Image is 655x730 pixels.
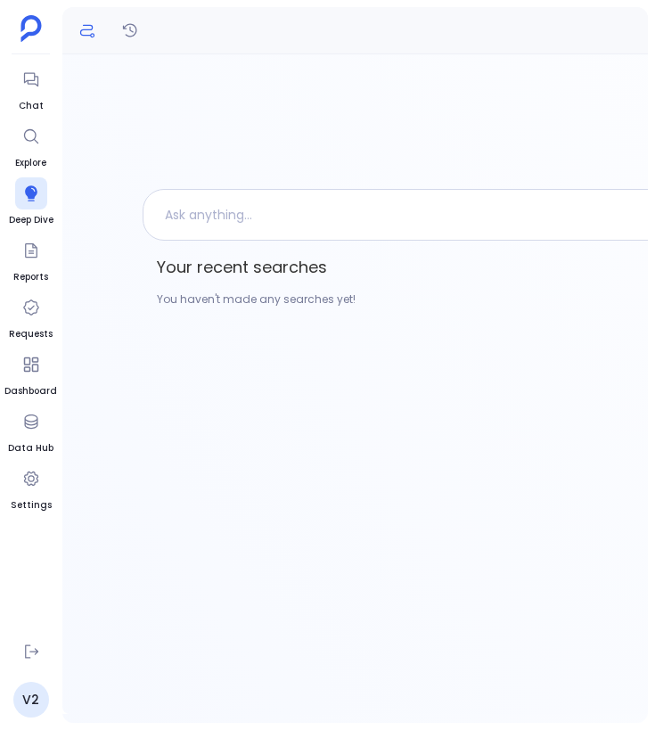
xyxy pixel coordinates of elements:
[116,16,144,45] button: History
[20,15,42,42] img: petavue logo
[9,177,53,227] a: Deep Dive
[13,234,48,284] a: Reports
[13,682,49,718] a: V2
[15,156,47,170] span: Explore
[15,99,47,113] span: Chat
[4,349,57,398] a: Dashboard
[9,213,53,227] span: Deep Dive
[9,327,53,341] span: Requests
[73,16,102,45] button: Definitions
[11,463,52,513] a: Settings
[13,270,48,284] span: Reports
[8,441,53,455] span: Data Hub
[8,406,53,455] a: Data Hub
[15,120,47,170] a: Explore
[11,498,52,513] span: Settings
[4,384,57,398] span: Dashboard
[15,63,47,113] a: Chat
[9,291,53,341] a: Requests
